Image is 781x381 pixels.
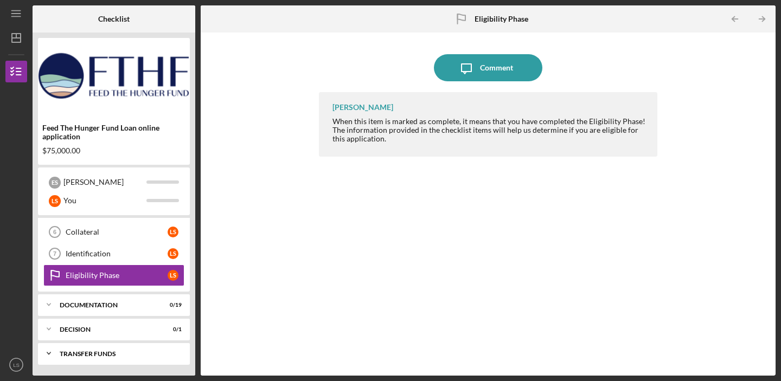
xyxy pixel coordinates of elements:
[42,146,185,155] div: $75,000.00
[13,362,20,368] text: LS
[60,326,155,333] div: Decision
[43,221,184,243] a: 6CollateralLS
[332,103,393,112] div: [PERSON_NAME]
[162,326,182,333] div: 0 / 1
[63,191,146,210] div: You
[480,54,513,81] div: Comment
[53,229,56,235] tspan: 6
[38,43,190,108] img: Product logo
[168,270,178,281] div: L S
[43,243,184,264] a: 7IdentificationLS
[168,248,178,259] div: L S
[162,302,182,308] div: 0 / 19
[63,173,146,191] div: [PERSON_NAME]
[434,54,542,81] button: Comment
[60,302,155,308] div: Documentation
[66,228,168,236] div: Collateral
[98,15,130,23] b: Checklist
[53,250,56,257] tspan: 7
[49,177,61,189] div: E S
[475,15,528,23] b: Eligibility Phase
[42,124,185,141] div: Feed The Hunger Fund Loan online application
[49,195,61,207] div: L S
[60,351,176,357] div: Transfer Funds
[66,271,168,280] div: Eligibility Phase
[66,249,168,258] div: Identification
[332,117,646,143] div: When this item is marked as complete, it means that you have completed the Eligibility Phase! The...
[5,354,27,376] button: LS
[168,227,178,237] div: L S
[43,264,184,286] a: Eligibility PhaseLS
